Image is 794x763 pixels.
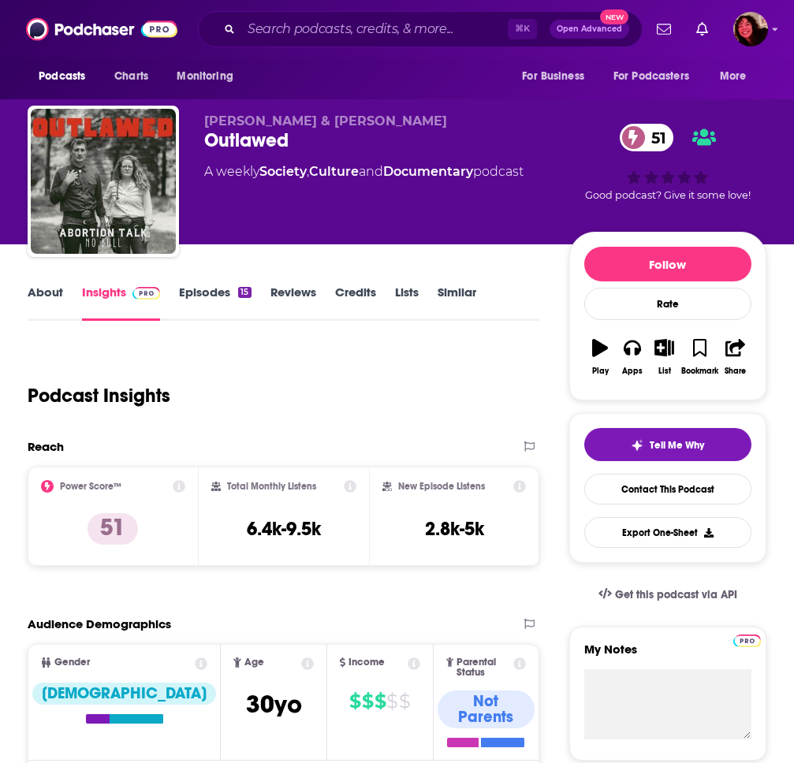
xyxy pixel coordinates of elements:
button: List [648,329,680,385]
span: New [600,9,628,24]
a: Get this podcast via API [586,575,750,614]
span: For Podcasters [613,65,689,87]
div: Not Parents [438,690,535,728]
span: Income [349,657,385,668]
span: Tell Me Why [650,439,704,452]
span: [PERSON_NAME] & [PERSON_NAME] [204,114,447,128]
a: About [28,285,63,321]
h2: Total Monthly Listens [227,481,316,492]
div: Apps [622,367,643,376]
p: 51 [88,513,138,545]
a: 51 [620,124,674,151]
div: 15 [238,287,251,298]
button: open menu [709,61,766,91]
div: 51Good podcast? Give it some love! [569,114,766,211]
button: Show profile menu [733,12,768,47]
h3: 2.8k-5k [425,517,484,541]
button: open menu [166,61,253,91]
div: [DEMOGRAPHIC_DATA] [32,683,216,705]
span: Age [244,657,264,668]
span: , [307,164,309,179]
button: Share [719,329,751,385]
button: open menu [28,61,106,91]
span: 30 yo [246,689,302,720]
img: tell me why sparkle [631,439,643,452]
span: Gender [54,657,90,668]
button: Open AdvancedNew [550,20,629,39]
button: tell me why sparkleTell Me Why [584,428,751,461]
a: Credits [335,285,376,321]
input: Search podcasts, credits, & more... [241,17,508,42]
button: Play [584,329,617,385]
span: More [720,65,747,87]
a: Episodes15 [179,285,251,321]
span: Get this podcast via API [615,588,737,601]
button: Export One-Sheet [584,517,751,548]
a: Documentary [383,164,473,179]
button: Bookmark [680,329,719,385]
span: $ [386,689,397,714]
a: Lists [395,285,419,321]
h1: Podcast Insights [28,384,170,408]
span: For Business [522,65,584,87]
span: $ [349,689,360,714]
div: Rate [584,288,751,320]
a: Culture [309,164,359,179]
label: My Notes [584,642,751,669]
div: List [658,367,671,376]
span: ⌘ K [508,19,537,39]
a: Pro website [733,632,761,647]
div: Play [592,367,609,376]
h2: Power Score™ [60,481,121,492]
a: InsightsPodchaser Pro [82,285,160,321]
a: Charts [104,61,158,91]
span: Parental Status [457,657,511,678]
button: Follow [584,247,751,281]
span: Charts [114,65,148,87]
button: open menu [511,61,604,91]
h2: New Episode Listens [398,481,485,492]
img: Outlawed [31,109,176,254]
span: $ [362,689,373,714]
span: Logged in as Kathryn-Musilek [733,12,768,47]
a: Society [259,164,307,179]
button: open menu [603,61,712,91]
button: Apps [617,329,649,385]
div: A weekly podcast [204,162,524,181]
img: User Profile [733,12,768,47]
a: Show notifications dropdown [690,16,714,43]
a: Similar [438,285,476,321]
span: $ [375,689,386,714]
img: Podchaser Pro [132,287,160,300]
span: Good podcast? Give it some love! [585,189,751,201]
h2: Audience Demographics [28,616,171,631]
span: Podcasts [39,65,85,87]
span: $ [399,689,410,714]
h3: 6.4k-9.5k [247,517,321,541]
a: Reviews [270,285,316,321]
a: Show notifications dropdown [650,16,677,43]
span: 51 [636,124,674,151]
a: Contact This Podcast [584,474,751,504]
span: and [359,164,383,179]
span: Monitoring [177,65,233,87]
span: Open Advanced [557,25,622,33]
div: Bookmark [681,367,718,376]
img: Podchaser Pro [733,635,761,647]
div: Search podcasts, credits, & more... [198,11,643,47]
h2: Reach [28,439,64,454]
img: Podchaser - Follow, Share and Rate Podcasts [26,14,177,44]
div: Share [725,367,746,376]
